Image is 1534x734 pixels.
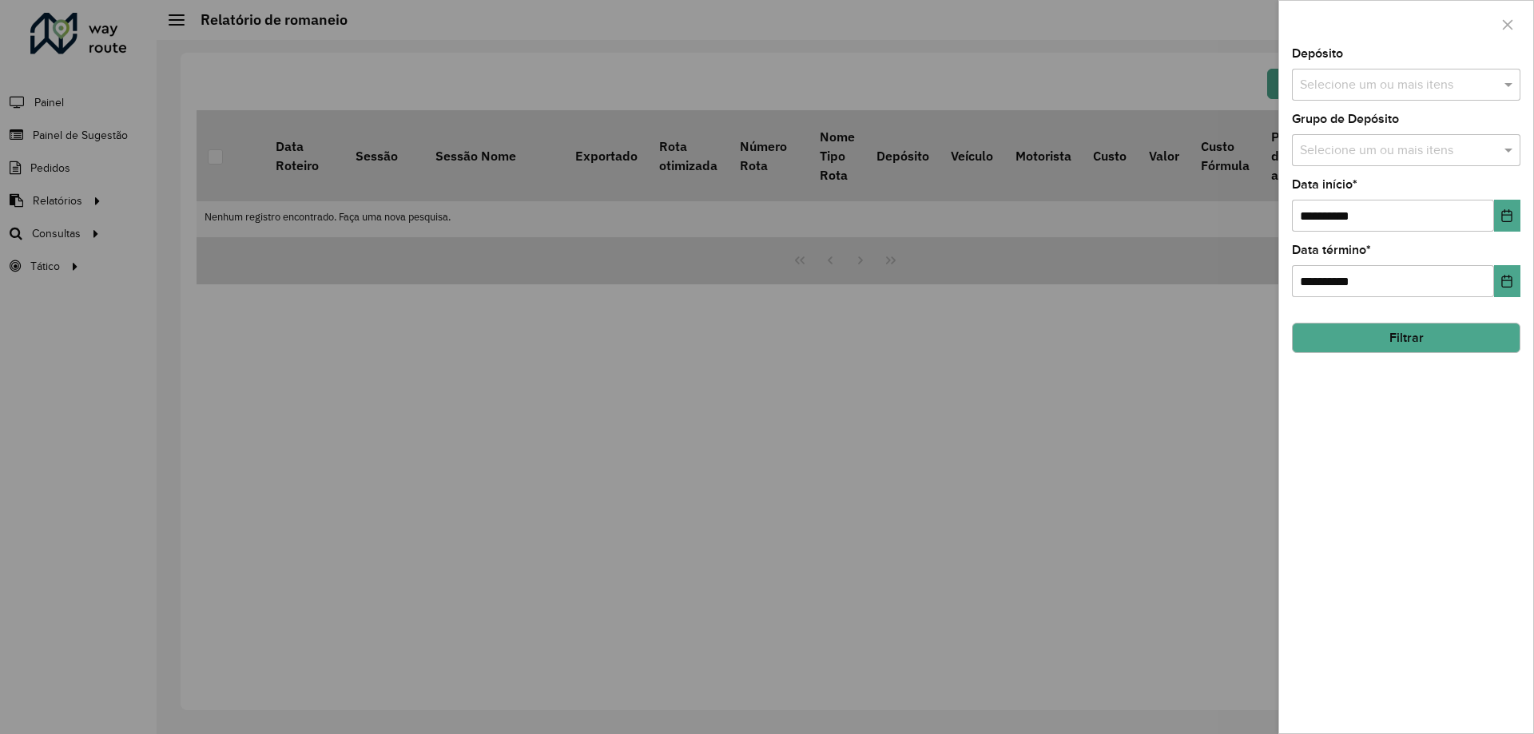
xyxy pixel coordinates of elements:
label: Depósito [1292,44,1343,63]
label: Grupo de Depósito [1292,109,1399,129]
button: Filtrar [1292,323,1520,353]
label: Data término [1292,240,1371,260]
button: Choose Date [1494,265,1520,297]
button: Choose Date [1494,200,1520,232]
label: Data início [1292,175,1357,194]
